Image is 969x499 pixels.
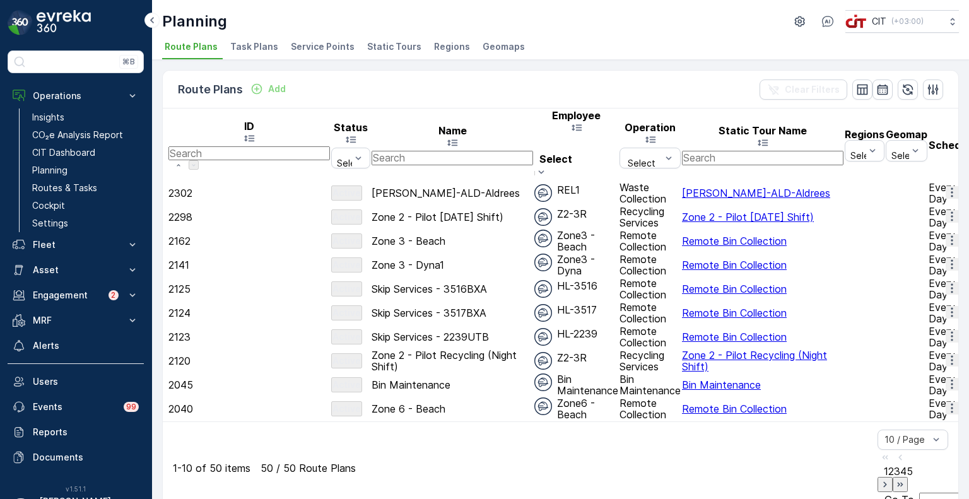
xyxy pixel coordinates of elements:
img: svg%3e [534,373,552,391]
p: 2125 [168,283,330,295]
button: Active [331,281,362,296]
a: Sharma-ALD-Aldrees [682,187,830,199]
button: Active [331,233,362,249]
img: svg%3e [534,208,552,226]
input: Search [682,151,843,165]
img: svg%3e [534,328,552,346]
p: Zone 3 - Beach [372,235,533,247]
p: Select [625,158,658,168]
div: Zone6 - Beach [534,397,618,420]
a: Routes & Tasks [27,179,144,197]
p: Routes & Tasks [32,182,97,194]
p: Active [332,187,361,199]
p: ⌘B [122,57,135,67]
p: Static Tour Name [682,125,843,136]
p: Users [33,375,139,388]
p: Name [372,125,533,136]
button: MRF [8,308,144,333]
p: Remote Collection [620,254,681,276]
div: REL1 [534,184,618,202]
p: Active [332,211,361,223]
p: Skip Services - 2239UTB [372,331,533,343]
p: 99 [126,402,136,412]
button: Operations [8,83,144,109]
a: Reports [8,420,144,445]
p: Remote Collection [620,230,681,252]
button: Fleet [8,232,144,257]
p: MRF [33,314,119,327]
button: Active [331,353,362,368]
p: Remote Collection [620,397,681,420]
span: Route Plans [165,40,218,53]
img: svg%3e [534,280,552,298]
p: Waste Collection [620,182,681,204]
p: Geomap [886,129,927,140]
img: svg%3e [534,304,552,322]
p: Planning [162,11,227,32]
p: Active [332,355,361,367]
span: Geomaps [483,40,525,53]
p: Settings [32,217,68,230]
p: Documents [33,451,139,464]
button: Add [245,81,291,97]
input: Search [372,151,533,165]
img: svg%3e [534,184,552,202]
div: Bin Maintenance [534,373,618,396]
p: Recycling Services [620,206,681,228]
button: Engagement2 [8,283,144,308]
div: Zone3 - Dyna [534,254,618,276]
p: Skip Services - 3516BXA [372,283,533,295]
img: cit-logo_pOk6rL0.png [845,15,867,28]
p: Operation [620,122,681,133]
a: Remote Bin Collection [682,307,787,319]
a: CIT Dashboard [27,144,144,161]
p: [PERSON_NAME]-ALD-Aldrees [372,187,533,199]
a: Zone 2 - Pilot Recycling (Day Shift) [682,211,814,223]
p: Cockpit [32,199,65,212]
img: svg%3e [534,397,552,415]
p: 2302 [168,187,330,199]
p: Active [332,379,361,391]
p: 1-10 of 50 items [173,462,250,474]
div: Z2-3R [534,352,618,370]
p: CO₂e Analysis Report [32,129,123,141]
a: Remote Bin Collection [682,283,787,295]
p: 2120 [168,355,330,367]
p: Engagement [33,289,101,302]
span: [PERSON_NAME]-ALD-Aldrees [682,187,830,199]
div: HL-2239 [534,328,618,346]
span: Task Plans [230,40,278,53]
p: Active [332,402,361,415]
a: Alerts [8,333,144,358]
button: Asset [8,257,144,283]
a: Bin Maintenance [682,379,761,391]
p: Active [332,235,361,247]
p: ( +03:00 ) [891,16,924,26]
a: Cockpit [27,197,144,214]
a: Events99 [8,394,144,420]
span: Remote Bin Collection [682,331,787,343]
p: Bin Maintenance [620,373,681,396]
button: Clear Filters [760,79,847,100]
div: Zone3 - Beach [534,230,618,252]
p: 50 / 50 Route Plans [261,462,356,474]
a: Documents [8,445,144,470]
p: Clear Filters [785,83,840,96]
p: Active [332,283,361,295]
a: CO₂e Analysis Report [27,126,144,144]
span: 5 [907,465,913,478]
p: 2045 [168,379,330,390]
span: Service Points [291,40,355,53]
p: Select [539,153,572,165]
p: Reports [33,426,139,438]
a: Zone 2 - Pilot Recycling (Night Shift) [682,349,827,373]
span: v 1.51.1 [8,485,144,493]
p: Skip Services - 3517BXA [372,307,533,319]
p: CIT Dashboard [32,146,95,159]
button: Active [331,209,362,225]
button: Active [331,305,362,320]
a: Remote Bin Collection [682,402,787,415]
